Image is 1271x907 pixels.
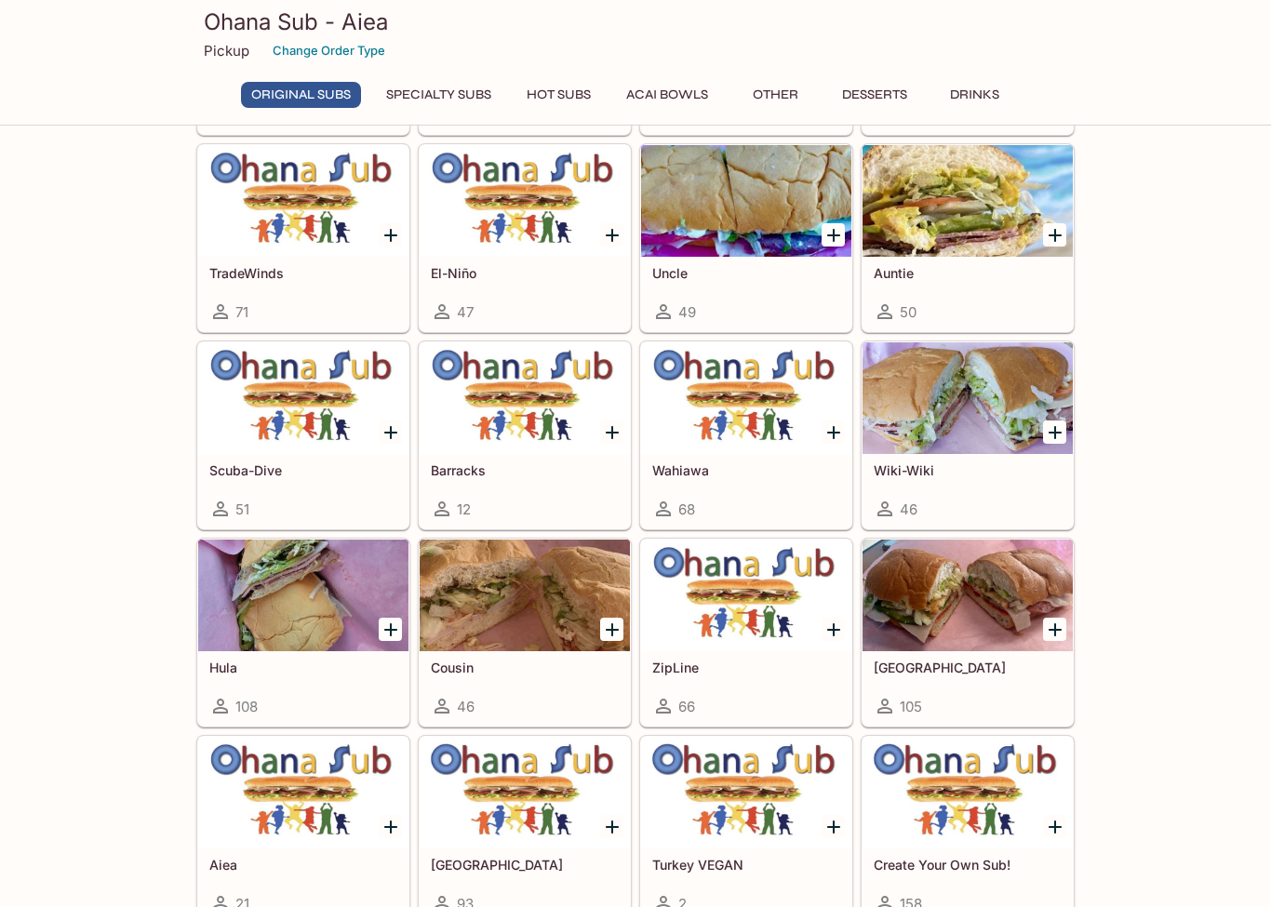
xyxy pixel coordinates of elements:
[204,42,249,60] p: Pickup
[862,144,1074,332] a: Auntie50
[822,223,845,247] button: Add Uncle
[198,540,408,651] div: Hula
[209,462,397,478] h5: Scuba-Dive
[1043,815,1066,838] button: Add Create Your Own Sub!
[420,540,630,651] div: Cousin
[863,342,1073,454] div: Wiki-Wiki
[198,737,408,848] div: Aiea
[822,420,845,444] button: Add Wahiawa
[431,462,619,478] h5: Barracks
[197,144,409,332] a: TradeWinds71
[652,462,840,478] h5: Wahiawa
[431,857,619,873] h5: [GEOGRAPHIC_DATA]
[235,303,248,321] span: 71
[678,500,695,518] span: 68
[832,82,917,108] button: Desserts
[197,539,409,727] a: Hula108
[640,539,852,727] a: ZipLine66
[235,698,258,715] span: 108
[863,145,1073,257] div: Auntie
[457,500,471,518] span: 12
[640,144,852,332] a: Uncle49
[419,539,631,727] a: Cousin46
[616,82,718,108] button: Acai Bowls
[932,82,1016,108] button: Drinks
[863,540,1073,651] div: Manoa Falls
[241,82,361,108] button: Original Subs
[198,145,408,257] div: TradeWinds
[900,698,922,715] span: 105
[863,737,1073,848] div: Create Your Own Sub!
[209,265,397,281] h5: TradeWinds
[874,462,1062,478] h5: Wiki-Wiki
[641,145,851,257] div: Uncle
[235,500,249,518] span: 51
[204,7,1067,36] h3: Ohana Sub - Aiea
[641,342,851,454] div: Wahiawa
[678,698,695,715] span: 66
[420,145,630,257] div: El-Niño
[457,303,474,321] span: 47
[874,660,1062,675] h5: [GEOGRAPHIC_DATA]
[419,144,631,332] a: El-Niño47
[379,618,402,641] button: Add Hula
[1043,618,1066,641] button: Add Manoa Falls
[379,420,402,444] button: Add Scuba-Dive
[640,341,852,529] a: Wahiawa68
[652,660,840,675] h5: ZipLine
[822,815,845,838] button: Add Turkey VEGAN
[197,341,409,529] a: Scuba-Dive51
[1043,223,1066,247] button: Add Auntie
[516,82,601,108] button: Hot Subs
[733,82,817,108] button: Other
[198,342,408,454] div: Scuba-Dive
[600,223,623,247] button: Add El-Niño
[1043,420,1066,444] button: Add Wiki-Wiki
[379,223,402,247] button: Add TradeWinds
[431,265,619,281] h5: El-Niño
[874,857,1062,873] h5: Create Your Own Sub!
[641,540,851,651] div: ZipLine
[419,341,631,529] a: Barracks12
[264,36,394,65] button: Change Order Type
[862,341,1074,529] a: Wiki-Wiki46
[431,660,619,675] h5: Cousin
[874,265,1062,281] h5: Auntie
[376,82,502,108] button: Specialty Subs
[822,618,845,641] button: Add ZipLine
[600,815,623,838] button: Add Turkey
[209,857,397,873] h5: Aiea
[652,265,840,281] h5: Uncle
[600,618,623,641] button: Add Cousin
[209,660,397,675] h5: Hula
[641,737,851,848] div: Turkey VEGAN
[379,815,402,838] button: Add Aiea
[900,500,917,518] span: 46
[420,342,630,454] div: Barracks
[457,698,475,715] span: 46
[652,857,840,873] h5: Turkey VEGAN
[420,737,630,848] div: Turkey
[862,539,1074,727] a: [GEOGRAPHIC_DATA]105
[900,303,916,321] span: 50
[678,303,696,321] span: 49
[600,420,623,444] button: Add Barracks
